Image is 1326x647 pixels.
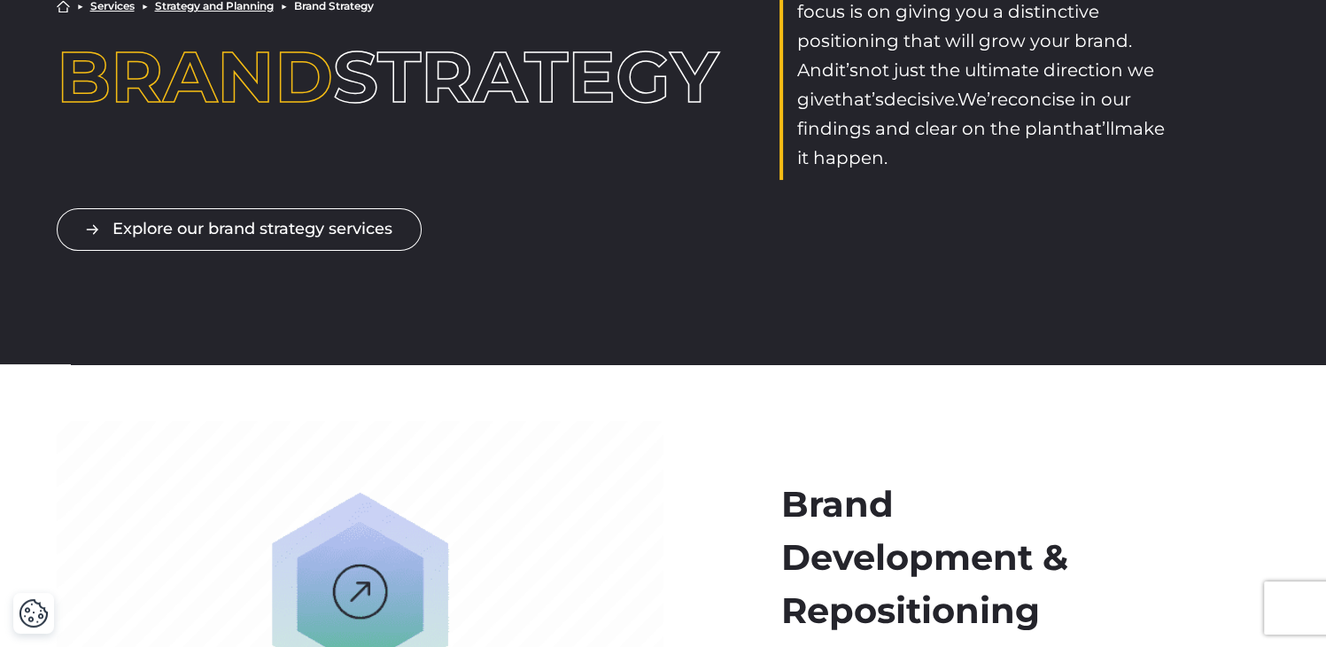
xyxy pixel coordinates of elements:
[155,1,274,12] a: Strategy and Planning
[19,598,49,628] button: Cookie Settings
[281,1,287,12] li: ▶︎
[57,208,422,250] a: Explore our brand strategy services
[781,478,1152,637] h2: Brand Development & Repositioning
[834,59,858,81] span: it’s
[77,1,83,12] li: ▶︎
[884,89,958,110] span: decisive.
[57,34,333,120] span: Brand
[57,42,547,113] h1: strategy
[90,1,135,12] a: Services
[1065,118,1114,139] span: that’ll
[958,89,1008,110] span: We’re
[294,1,374,12] li: Brand Strategy
[142,1,148,12] li: ▶︎
[834,89,884,110] span: that’s
[19,598,49,628] img: Revisit consent button
[797,59,1154,110] span: not just the ultimate direction we give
